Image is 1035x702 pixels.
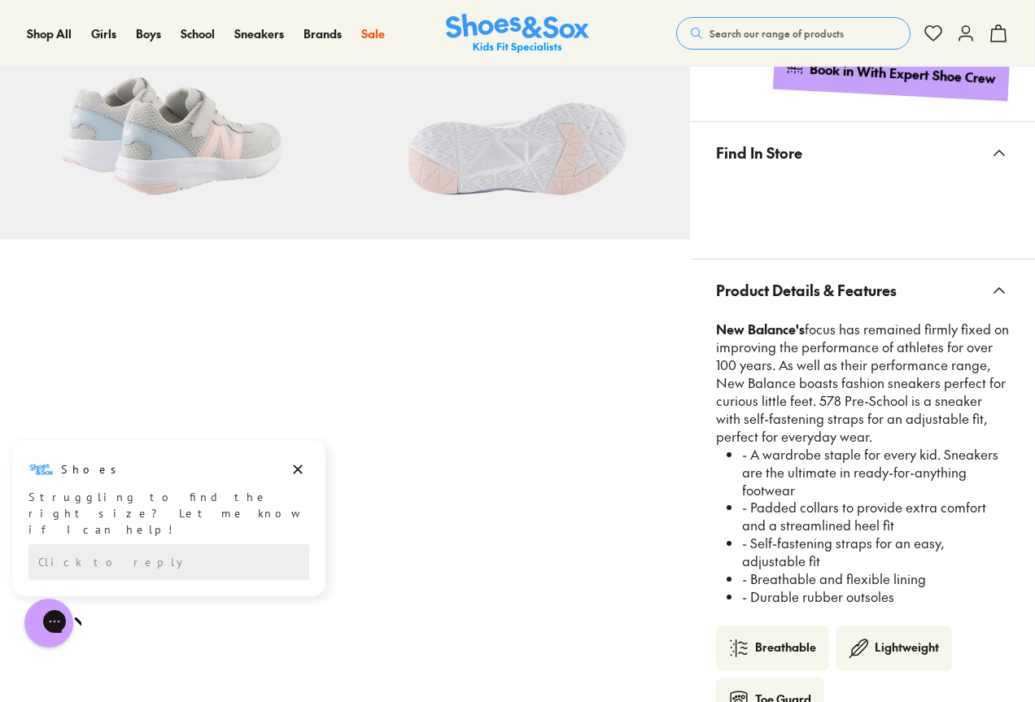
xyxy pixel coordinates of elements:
div: Book in With Expert Shoe Crew [810,60,997,88]
p: focus has remained firmly fixed on improving the performance of athletes for over 100 years. As w... [716,320,1009,445]
span: Search our range of products [710,26,844,41]
li: - Durable rubber outsoles [742,588,1009,606]
iframe: Gorgias live chat messenger [16,593,81,653]
a: Shop All [27,25,72,42]
li: - Self-fastening straps for an easy, adjustable fit [742,534,1009,570]
button: Product Details & Features [690,259,1035,320]
span: Product Details & Features [716,266,897,314]
h3: Shoes [61,24,125,40]
img: lightweigh-icon.png [849,639,868,658]
img: SNS_Logo_Responsive.svg [446,14,589,54]
button: Find In Store [690,122,1035,183]
a: Girls [91,25,116,42]
button: Dismiss campaign [286,20,309,43]
div: Reply to the campaigns [28,107,309,142]
li: - Padded collars to provide extra comfort and a streamlined heel fit [742,499,1009,534]
a: Book in With Expert Shoe Crew [773,46,1010,102]
li: - Breathable and flexible lining [742,570,1009,588]
button: Search our range of products [676,17,911,50]
a: Boys [136,25,161,42]
a: School [181,25,215,42]
a: Shoes & Sox [446,14,589,54]
li: - A wardrobe staple for every kid. Sneakers are the ultimate in ready-for-anything footwear [742,446,1009,499]
img: breathable.png [729,639,749,658]
a: Sale [361,25,385,42]
div: Lightweight [875,639,939,658]
div: Campaign message [12,2,325,159]
div: Breathable [755,639,816,658]
iframe: Find in Store [716,183,1009,239]
strong: New Balance's [716,320,805,338]
div: Message from Shoes. Struggling to find the right size? Let me know if I can help! [12,19,325,100]
span: Find In Store [716,129,802,177]
img: Shoes logo [28,19,55,45]
div: Struggling to find the right size? Let me know if I can help! [28,51,309,100]
a: Sneakers [234,25,284,42]
a: Brands [304,25,342,42]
